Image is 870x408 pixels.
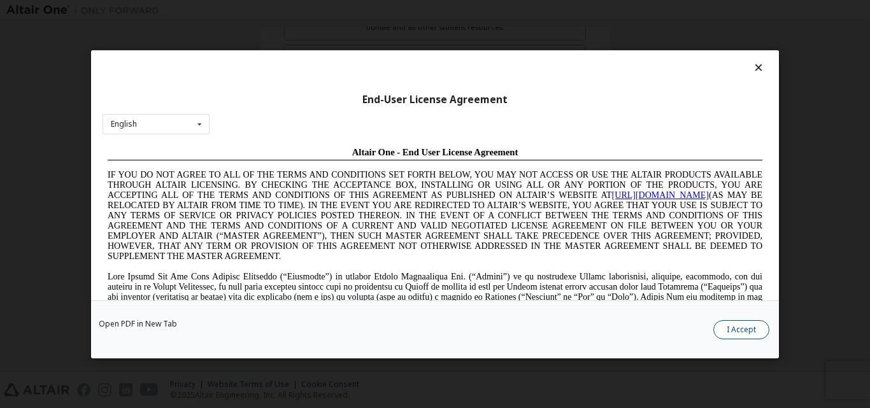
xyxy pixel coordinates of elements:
a: [URL][DOMAIN_NAME] [510,48,606,58]
div: English [111,120,137,128]
span: IF YOU DO NOT AGREE TO ALL OF THE TERMS AND CONDITIONS SET FORTH BELOW, YOU MAY NOT ACCESS OR USE... [5,28,660,119]
span: Altair One - End User License Agreement [250,5,416,15]
a: Open PDF in New Tab [99,320,177,327]
div: End-User License Agreement [103,93,767,106]
button: I Accept [713,320,769,339]
span: Lore Ipsumd Sit Ame Cons Adipisc Elitseddo (“Eiusmodte”) in utlabor Etdolo Magnaaliqua Eni. (“Adm... [5,130,660,221]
